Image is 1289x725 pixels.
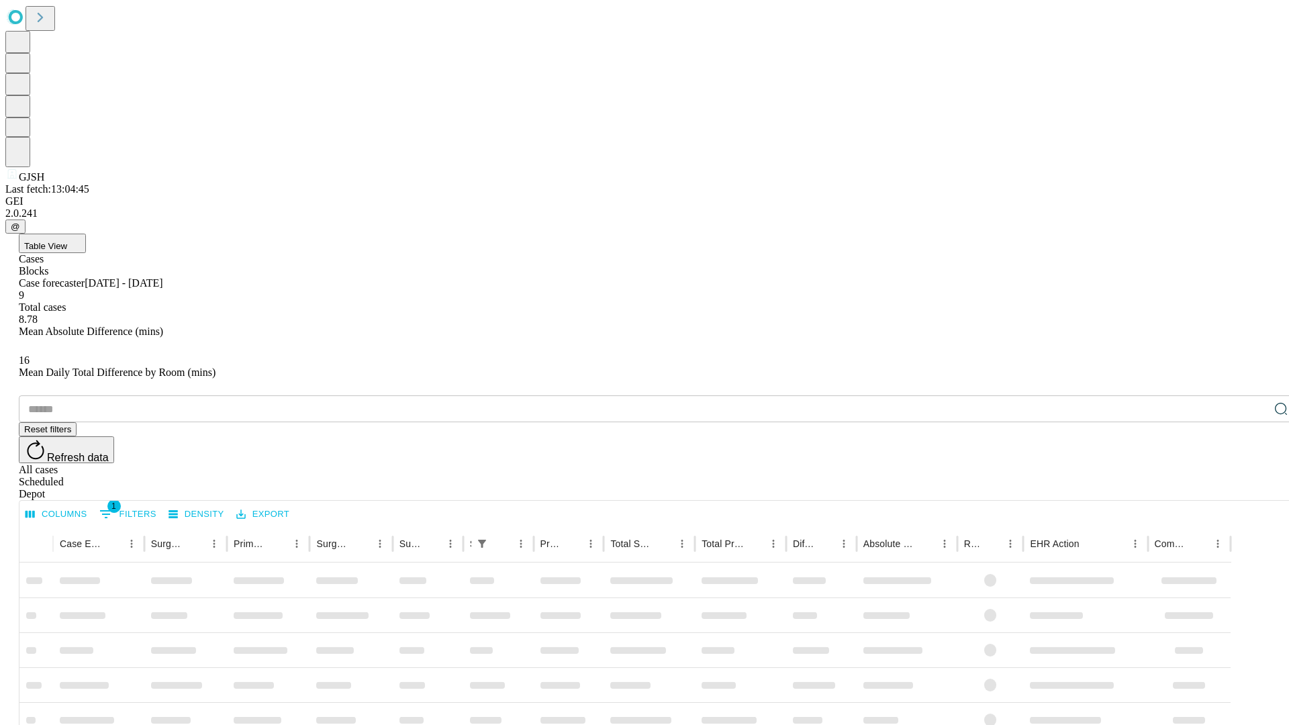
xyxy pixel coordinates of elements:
span: GJSH [19,171,44,183]
div: GEI [5,195,1284,207]
span: Table View [24,241,67,251]
button: Show filters [473,534,491,553]
button: Menu [764,534,783,553]
button: Sort [103,534,122,553]
button: Select columns [22,504,91,525]
button: Sort [745,534,764,553]
button: @ [5,220,26,234]
button: Menu [834,534,853,553]
button: Sort [493,534,512,553]
span: 8.78 [19,313,38,325]
button: Sort [654,534,673,553]
span: Mean Daily Total Difference by Room (mins) [19,367,216,378]
span: Case forecaster [19,277,85,289]
div: 2.0.241 [5,207,1284,220]
button: Menu [1126,534,1145,553]
button: Menu [287,534,306,553]
button: Reset filters [19,422,77,436]
div: Surgery Date [399,538,421,549]
button: Sort [1081,534,1100,553]
button: Sort [916,534,935,553]
button: Menu [581,534,600,553]
div: Difference [793,538,814,549]
span: Refresh data [47,452,109,463]
button: Sort [982,534,1001,553]
div: Scheduled In Room Duration [470,538,471,549]
button: Refresh data [19,436,114,463]
button: Density [165,504,228,525]
button: Export [233,504,293,525]
div: Surgery Name [316,538,350,549]
span: [DATE] - [DATE] [85,277,162,289]
button: Menu [673,534,691,553]
button: Show filters [96,503,160,525]
button: Sort [1190,534,1208,553]
button: Sort [186,534,205,553]
span: 1 [107,499,121,513]
div: Total Scheduled Duration [610,538,653,549]
span: @ [11,222,20,232]
button: Menu [1208,534,1227,553]
div: Resolved in EHR [964,538,982,549]
button: Menu [205,534,224,553]
button: Menu [122,534,141,553]
div: Absolute Difference [863,538,915,549]
div: Total Predicted Duration [702,538,744,549]
button: Table View [19,234,86,253]
button: Menu [512,534,530,553]
button: Sort [269,534,287,553]
div: EHR Action [1030,538,1079,549]
span: Reset filters [24,424,71,434]
div: Primary Service [234,538,267,549]
div: Surgeon Name [151,538,185,549]
button: Menu [441,534,460,553]
button: Menu [1001,534,1020,553]
button: Menu [371,534,389,553]
div: Comments [1155,538,1188,549]
span: Last fetch: 13:04:45 [5,183,89,195]
button: Sort [563,534,581,553]
span: Mean Absolute Difference (mins) [19,326,163,337]
span: 16 [19,354,30,366]
button: Menu [935,534,954,553]
span: Total cases [19,301,66,313]
div: Predicted In Room Duration [540,538,562,549]
span: 9 [19,289,24,301]
div: Case Epic Id [60,538,102,549]
div: 1 active filter [473,534,491,553]
button: Sort [816,534,834,553]
button: Sort [422,534,441,553]
button: Sort [352,534,371,553]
